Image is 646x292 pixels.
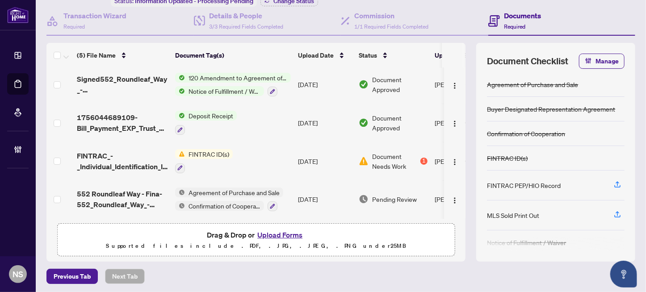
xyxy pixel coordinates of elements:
span: Document Approved [372,113,428,133]
th: Uploaded By [431,43,498,68]
button: Status Icon120 Amendment to Agreement of Purchase and SaleStatus IconNotice of Fulfillment / Waiver [175,73,291,97]
button: Logo [448,154,462,168]
span: 1756044689109-Bill_Payment_EXP_Trust_Receipt-552_Roundleaf_.pdf [77,112,168,133]
img: Logo [451,197,458,204]
img: Document Status [359,194,369,204]
p: Supported files include .PDF, .JPG, .JPEG, .PNG under 25 MB [63,241,449,251]
td: [PERSON_NAME] [431,104,498,142]
td: [DATE] [294,180,355,219]
img: Status Icon [175,188,185,197]
button: Status IconFINTRAC ID(s) [175,149,233,173]
div: FINTRAC PEP/HIO Record [487,180,561,190]
span: Document Needs Work [372,151,419,171]
img: Status Icon [175,201,185,211]
button: Upload Forms [255,229,305,241]
button: Previous Tab [46,269,98,284]
img: Status Icon [175,73,185,83]
img: Status Icon [175,111,185,121]
td: [PERSON_NAME] [431,66,498,104]
span: Agreement of Purchase and Sale [185,188,283,197]
span: Notice of Fulfillment / Waiver [185,86,264,96]
span: Required [504,23,526,30]
span: Previous Tab [54,269,91,284]
span: NS [13,268,23,280]
h4: Commission [354,10,428,21]
td: [DATE] [294,104,355,142]
span: 552 Roundleaf Way - Fina-552_Roundleaf_Way_-_552_Roundleaf_Way_-_100_Agreement_of_Purchase_and_Sa... [77,188,168,210]
td: [PERSON_NAME] [431,180,498,219]
span: Drag & Drop orUpload FormsSupported files include .PDF, .JPG, .JPEG, .PNG under25MB [58,224,454,257]
div: Confirmation of Cooperation [487,129,565,138]
button: Status IconAgreement of Purchase and SaleStatus IconConfirmation of Cooperation [175,188,283,212]
div: Agreement of Purchase and Sale [487,79,578,89]
button: Manage [579,54,625,69]
h4: Details & People [210,10,284,21]
span: 1/1 Required Fields Completed [354,23,428,30]
span: Deposit Receipt [185,111,237,121]
span: Manage [596,54,619,68]
div: 1 [420,158,428,165]
img: Document Status [359,118,369,128]
span: Drag & Drop or [207,229,305,241]
span: Document Approved [372,75,428,94]
td: [PERSON_NAME] [431,142,498,180]
div: MLS Sold Print Out [487,210,539,220]
img: Document Status [359,156,369,166]
span: FINTRAC_-_Individual_Identification_Information_Record.pdf [77,150,168,172]
img: Logo [451,159,458,166]
span: 120 Amendment to Agreement of Purchase and Sale [185,73,291,83]
th: Document Tag(s) [172,43,294,68]
button: Logo [448,192,462,206]
span: FINTRAC ID(s) [185,149,233,159]
span: Status [359,50,377,60]
div: Buyer Designated Representation Agreement [487,104,615,114]
th: Upload Date [294,43,355,68]
h4: Transaction Wizard [63,10,126,21]
button: Logo [448,116,462,130]
img: Logo [451,120,458,127]
img: logo [7,7,29,23]
th: (5) File Name [73,43,172,68]
span: Document Checklist [487,55,568,67]
td: [DATE] [294,142,355,180]
img: Logo [451,82,458,89]
span: Pending Review [372,194,417,204]
span: Upload Date [298,50,334,60]
div: FINTRAC ID(s) [487,153,528,163]
span: (5) File Name [77,50,116,60]
th: Status [355,43,431,68]
span: 3/3 Required Fields Completed [210,23,284,30]
button: Status IconDeposit Receipt [175,111,237,135]
img: Document Status [359,79,369,89]
span: Signed552_Roundleaf_Way_-_Amendment_to_Agreement_of_Purchase_and_Sale.pdf [77,74,168,95]
span: Required [63,23,85,30]
button: Next Tab [105,269,145,284]
h4: Documents [504,10,541,21]
button: Open asap [610,261,637,288]
button: Logo [448,77,462,92]
img: Status Icon [175,149,185,159]
span: Confirmation of Cooperation [185,201,264,211]
img: Status Icon [175,86,185,96]
td: [DATE] [294,66,355,104]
